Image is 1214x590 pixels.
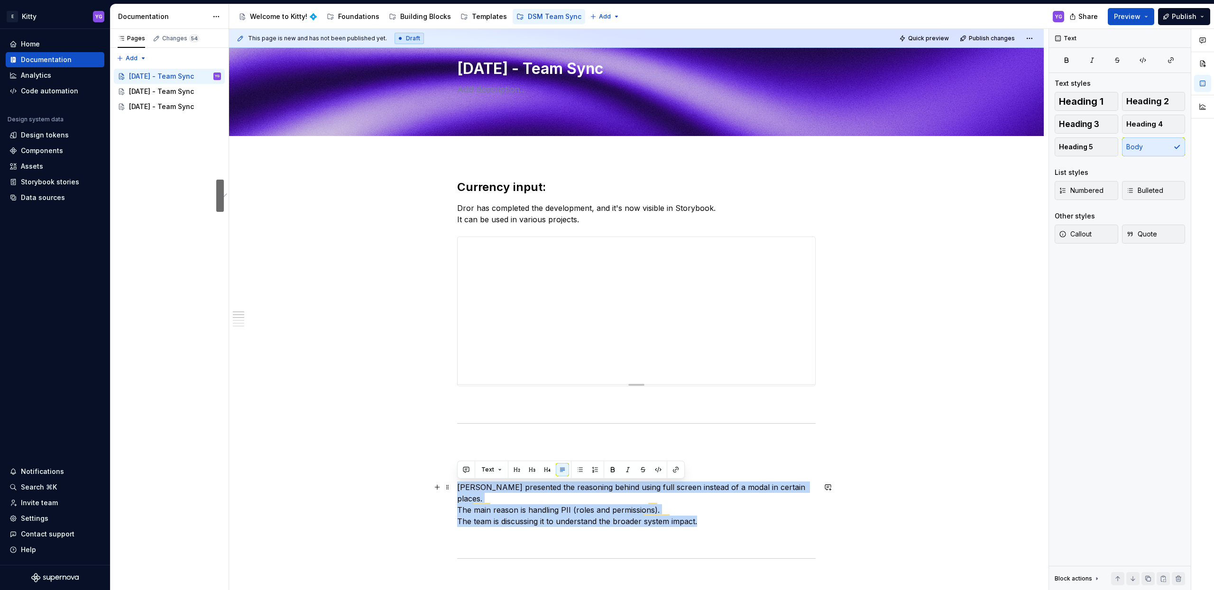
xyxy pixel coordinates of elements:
div: Search ⌘K [21,482,57,492]
a: Welcome to Kitty! 💠 [235,9,321,24]
div: YG [215,72,220,81]
div: DSM Team Sync [528,12,581,21]
span: Preview [1114,12,1140,21]
button: Quick preview [896,32,953,45]
span: This page is new and has not been published yet. [248,35,387,42]
button: Publish changes [957,32,1019,45]
p: Dror has completed the development, and it's now visible in Storybook. It can be used in various ... [457,202,816,225]
div: Settings [21,514,48,523]
strong: Currency input: [457,180,546,194]
div: E [7,11,18,22]
span: Quote [1126,229,1157,239]
button: Heading 1 [1055,92,1118,111]
span: Numbered [1059,186,1104,195]
div: Home [21,39,40,49]
span: Draft [406,35,420,42]
div: Code automation [21,86,78,96]
button: Heading 2 [1122,92,1186,111]
button: Search ⌘K [6,480,104,495]
div: Documentation [118,12,208,21]
a: Invite team [6,495,104,510]
a: Templates [457,9,511,24]
div: Assets [21,162,43,171]
button: EKittyYG [2,6,108,27]
svg: Supernova Logo [31,573,79,582]
div: Contact support [21,529,74,539]
div: Kitty [22,12,37,21]
button: Heading 4 [1122,115,1186,134]
span: Heading 3 [1059,119,1099,129]
button: Heading 3 [1055,115,1118,134]
span: Publish changes [969,35,1015,42]
span: Bulleted [1126,186,1163,195]
span: Publish [1172,12,1196,21]
div: Documentation [21,55,72,64]
a: [DATE] - Team SyncYG [114,69,225,84]
a: Assets [6,159,104,174]
button: Add [114,52,149,65]
button: Quote [1122,225,1186,244]
div: Other styles [1055,211,1095,221]
a: Settings [6,511,104,526]
button: Callout [1055,225,1118,244]
a: Building Blocks [385,9,455,24]
div: Invite team [21,498,58,508]
a: Analytics [6,68,104,83]
div: Pages [118,35,145,42]
div: Text styles [1055,79,1091,88]
a: Home [6,36,104,52]
span: Callout [1059,229,1092,239]
span: Add [599,13,611,20]
button: Numbered [1055,181,1118,200]
span: Heading 1 [1059,97,1104,106]
div: Templates [472,12,507,21]
div: Welcome to Kitty! 💠 [250,12,317,21]
strong: : [552,459,555,473]
div: Help [21,545,36,554]
a: Code automation [6,83,104,99]
span: Share [1078,12,1098,21]
button: Notifications [6,464,104,479]
a: DSM Team Sync [513,9,585,24]
div: [DATE] - Team Sync [129,102,194,111]
div: Components [21,146,63,155]
a: Foundations [323,9,383,24]
div: Design system data [8,116,64,123]
div: Page tree [235,7,585,26]
div: YG [95,13,102,20]
div: Changes [162,35,199,42]
div: Block actions [1055,572,1101,585]
div: Page tree [114,69,225,114]
p: [PERSON_NAME] presented the reasoning behind using full screen instead of a modal in certain plac... [457,481,816,527]
span: Heading 2 [1126,97,1169,106]
a: Documentation [6,52,104,67]
span: 54 [189,35,199,42]
button: Preview [1108,8,1154,25]
button: Add [587,10,623,23]
span: Heading 5 [1059,142,1093,152]
div: List styles [1055,168,1088,177]
a: Components [6,143,104,158]
button: Bulleted [1122,181,1186,200]
h2: Percentage Field [457,444,816,474]
a: Data sources [6,190,104,205]
a: Design tokens [6,127,104,143]
div: Notifications [21,467,64,476]
div: Foundations [338,12,379,21]
div: YG [1055,13,1062,20]
span: Add [126,54,138,62]
div: [DATE] - Team Sync [129,72,194,81]
div: Design tokens [21,130,69,140]
textarea: [DATE] - Team Sync [455,57,814,80]
span: Heading 4 [1126,119,1163,129]
button: Publish [1158,8,1210,25]
div: Building Blocks [400,12,451,21]
span: Quick preview [908,35,949,42]
div: Analytics [21,71,51,80]
a: Storybook stories [6,174,104,190]
div: [DATE] - Team Sync [129,87,194,96]
button: Contact support [6,526,104,542]
div: Data sources [21,193,65,202]
button: Share [1065,8,1104,25]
